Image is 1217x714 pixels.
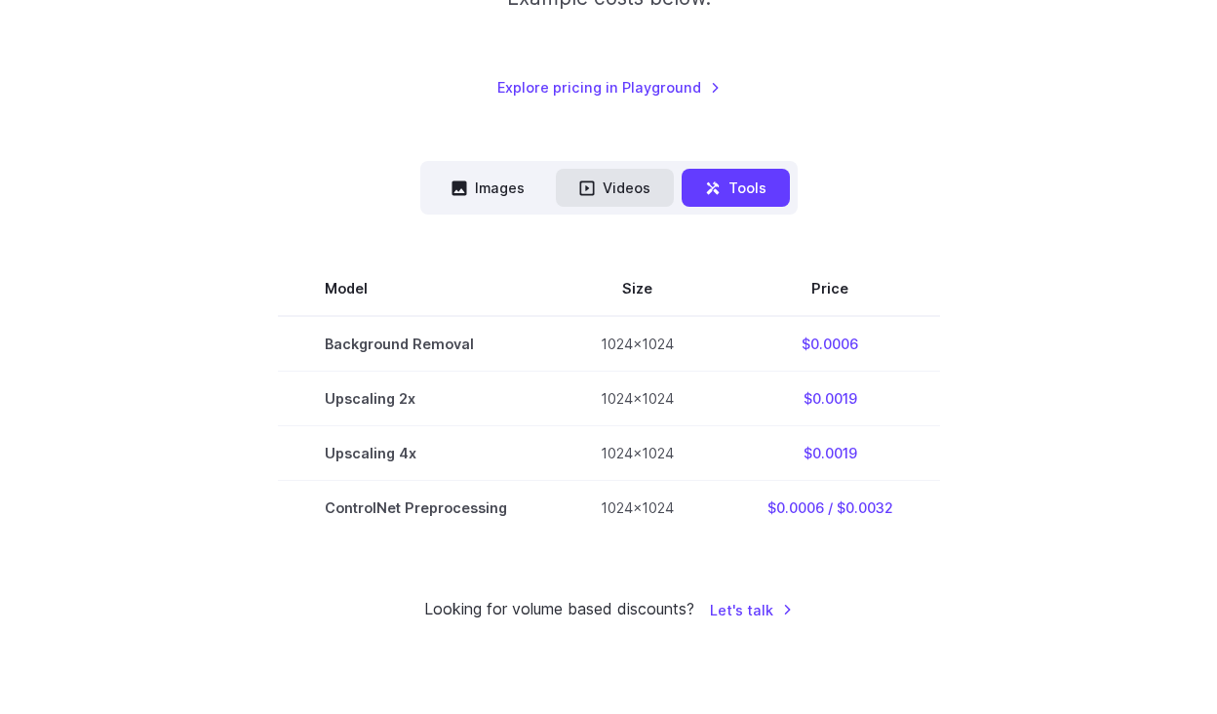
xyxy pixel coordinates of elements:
[278,372,554,426] td: Upscaling 2x
[721,372,940,426] td: $0.0019
[682,169,790,207] button: Tools
[424,597,694,622] small: Looking for volume based discounts?
[278,316,554,372] td: Background Removal
[556,169,674,207] button: Videos
[710,599,793,621] a: Let's talk
[554,316,721,372] td: 1024x1024
[554,481,721,535] td: 1024x1024
[721,481,940,535] td: $0.0006 / $0.0032
[554,372,721,426] td: 1024x1024
[721,316,940,372] td: $0.0006
[497,76,721,99] a: Explore pricing in Playground
[278,426,554,481] td: Upscaling 4x
[721,261,940,316] th: Price
[721,426,940,481] td: $0.0019
[554,426,721,481] td: 1024x1024
[278,261,554,316] th: Model
[278,481,554,535] td: ControlNet Preprocessing
[428,169,548,207] button: Images
[554,261,721,316] th: Size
